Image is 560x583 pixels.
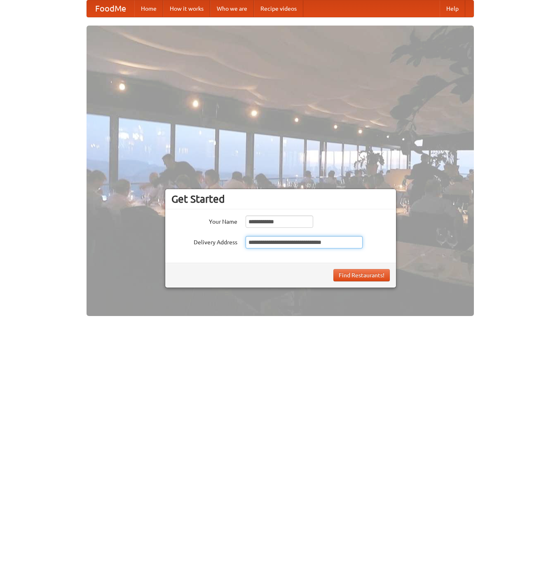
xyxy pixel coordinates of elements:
a: Who we are [210,0,254,17]
a: Recipe videos [254,0,303,17]
a: Help [440,0,465,17]
button: Find Restaurants! [333,269,390,281]
a: How it works [163,0,210,17]
label: Your Name [171,215,237,226]
h3: Get Started [171,193,390,205]
a: FoodMe [87,0,134,17]
label: Delivery Address [171,236,237,246]
a: Home [134,0,163,17]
